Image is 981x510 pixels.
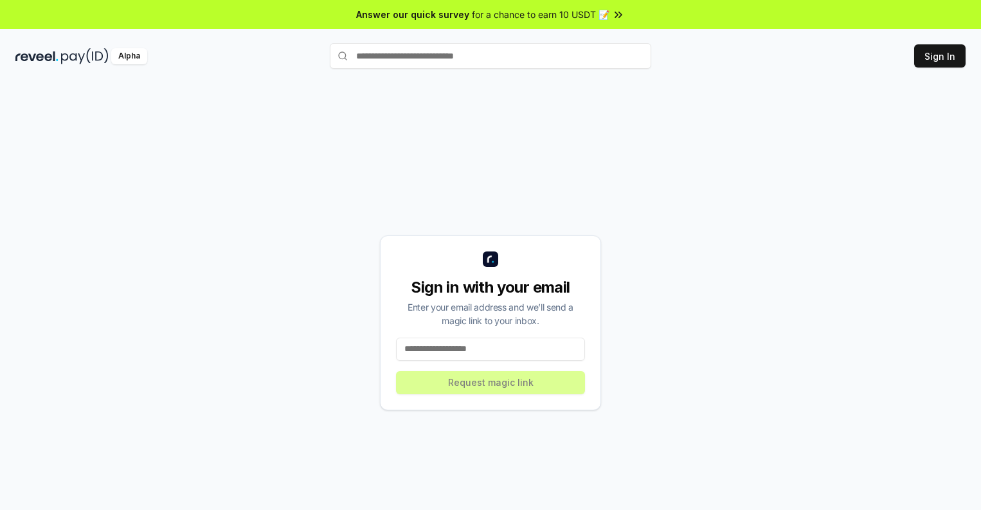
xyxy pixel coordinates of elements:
[483,251,498,267] img: logo_small
[396,277,585,298] div: Sign in with your email
[356,8,469,21] span: Answer our quick survey
[396,300,585,327] div: Enter your email address and we’ll send a magic link to your inbox.
[111,48,147,64] div: Alpha
[15,48,59,64] img: reveel_dark
[914,44,966,68] button: Sign In
[472,8,609,21] span: for a chance to earn 10 USDT 📝
[61,48,109,64] img: pay_id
